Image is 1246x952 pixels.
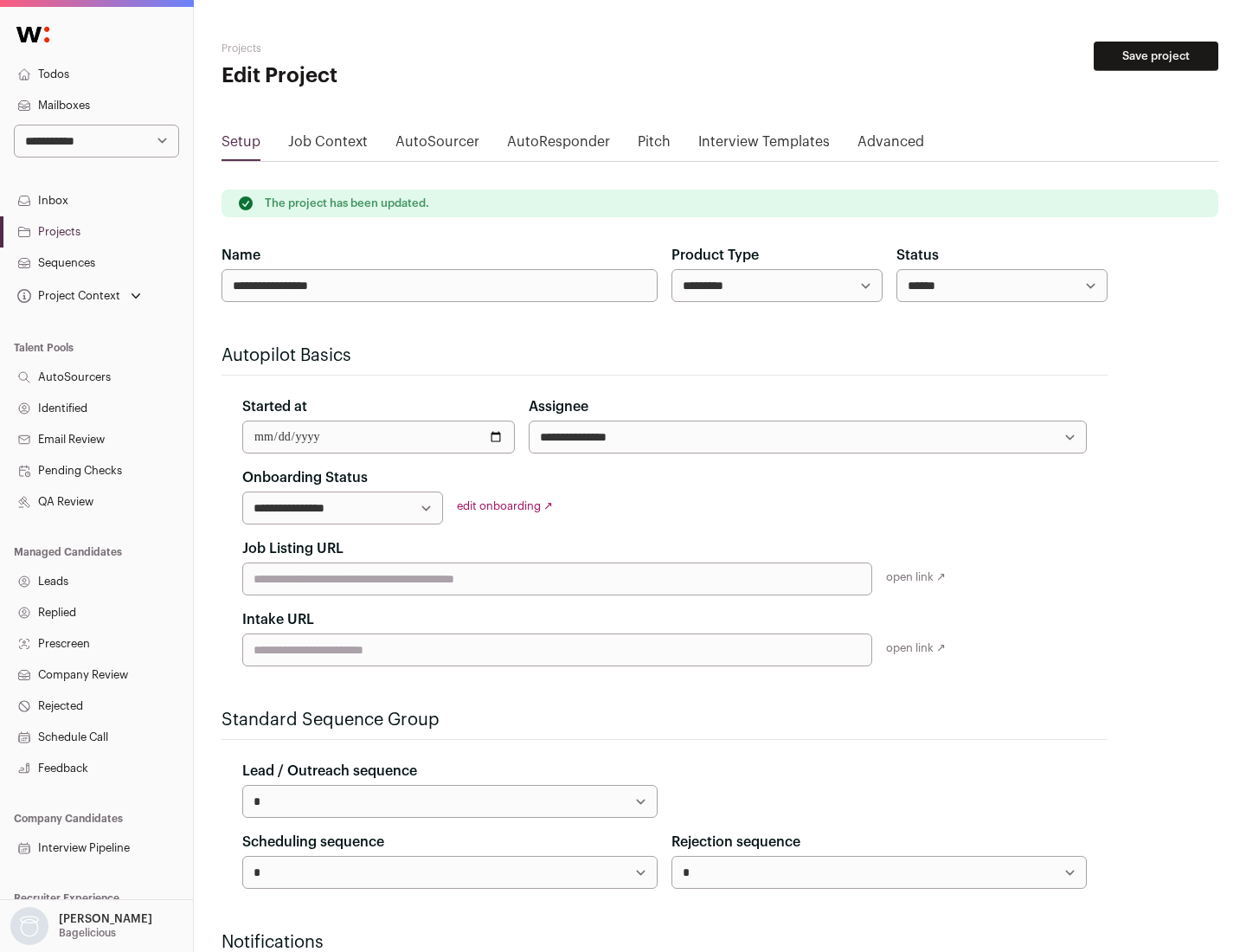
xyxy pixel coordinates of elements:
label: Lead / Outreach sequence [242,761,417,782]
label: Onboarding Status [242,467,368,488]
button: Open dropdown [14,284,145,308]
a: Setup [222,132,260,159]
label: Product Type [671,245,759,266]
h2: Autopilot Basics [222,344,1108,368]
a: Advanced [857,132,924,159]
label: Status [896,245,939,266]
label: Assignee [529,396,588,417]
img: nopic.png [10,907,48,945]
button: Open dropdown [7,907,156,945]
h2: Standard Sequence Group [222,708,1108,732]
label: Started at [242,396,307,417]
a: edit onboarding ↗ [457,500,553,511]
a: Pitch [638,132,671,159]
label: Rejection sequence [671,832,800,852]
button: Save project [1094,42,1218,71]
label: Job Listing URL [242,538,344,559]
p: Bagelicious [59,926,116,940]
label: Name [222,245,260,266]
a: Interview Templates [698,132,830,159]
a: AutoResponder [507,132,610,159]
div: Project Context [14,289,120,303]
label: Intake URL [242,609,314,630]
img: Wellfound [7,17,59,52]
label: Scheduling sequence [242,832,384,852]
a: AutoSourcer [395,132,479,159]
p: [PERSON_NAME] [59,912,152,926]
a: Job Context [288,132,368,159]
p: The project has been updated. [265,196,429,210]
h2: Projects [222,42,554,55]
h1: Edit Project [222,62,554,90]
